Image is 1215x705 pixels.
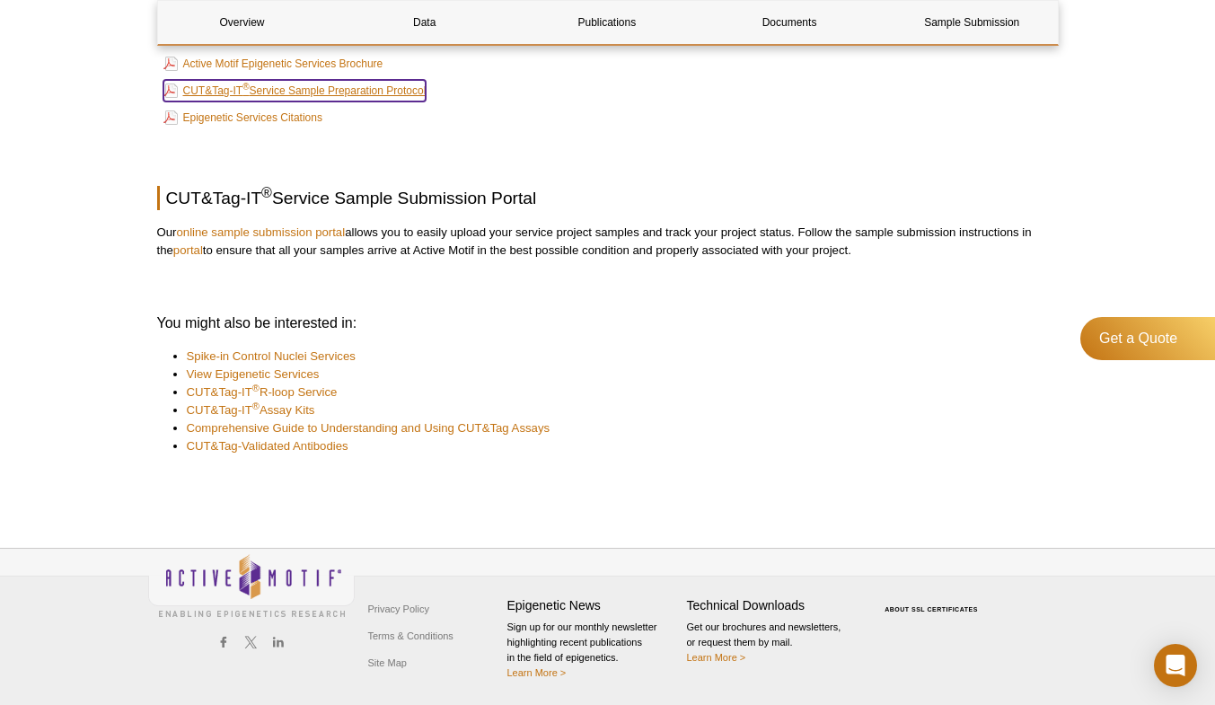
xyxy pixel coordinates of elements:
a: Sample Submission [887,1,1056,44]
h4: Epigenetic News [507,598,678,613]
sup: ® [242,82,249,92]
a: Learn More > [687,652,746,663]
a: CUT&Tag-IT®R-loop Service [187,383,338,401]
a: Epigenetic Services Citations [163,107,322,128]
a: online sample submission portal [176,225,345,239]
h3: You might also be interested in: [157,313,1059,334]
a: ABOUT SSL CERTIFICATES [885,606,978,612]
a: CUT&Tag-IT®Service Sample Preparation Protocol [163,80,427,101]
a: View Epigenetic Services [187,366,320,383]
p: Get our brochures and newsletters, or request them by mail. [687,620,858,665]
p: Sign up for our monthly newsletter highlighting recent publications in the field of epigenetics. [507,620,678,681]
h2: CUT&Tag-IT Service Sample Submission Portal [157,186,1059,210]
a: Publications [523,1,691,44]
sup: ® [261,184,272,199]
a: CUT&Tag-IT®Assay Kits [187,401,315,419]
a: Learn More > [507,667,567,678]
a: Terms & Conditions [364,622,458,649]
a: Spike-in Control Nuclei Services [187,348,356,366]
a: CUT&Tag-Validated Antibodies [187,437,348,455]
table: Click to Verify - This site chose Symantec SSL for secure e-commerce and confidential communicati... [867,580,1001,620]
a: Documents [705,1,874,44]
a: Active Motif Epigenetic Services Brochure [163,53,383,75]
h4: Technical Downloads [687,598,858,613]
a: Overview [158,1,327,44]
a: Site Map [364,649,411,676]
div: Open Intercom Messenger [1154,644,1197,687]
sup: ® [252,401,260,411]
a: Comprehensive Guide to Understanding and Using CUT&Tag Assays [187,419,550,437]
p: Our allows you to easily upload your service project samples and track your project status. Follo... [157,224,1059,260]
a: Get a Quote [1080,317,1215,360]
a: Privacy Policy [364,595,434,622]
a: Data [340,1,509,44]
a: portal [173,243,203,257]
sup: ® [252,383,260,393]
img: Active Motif, [148,549,355,621]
